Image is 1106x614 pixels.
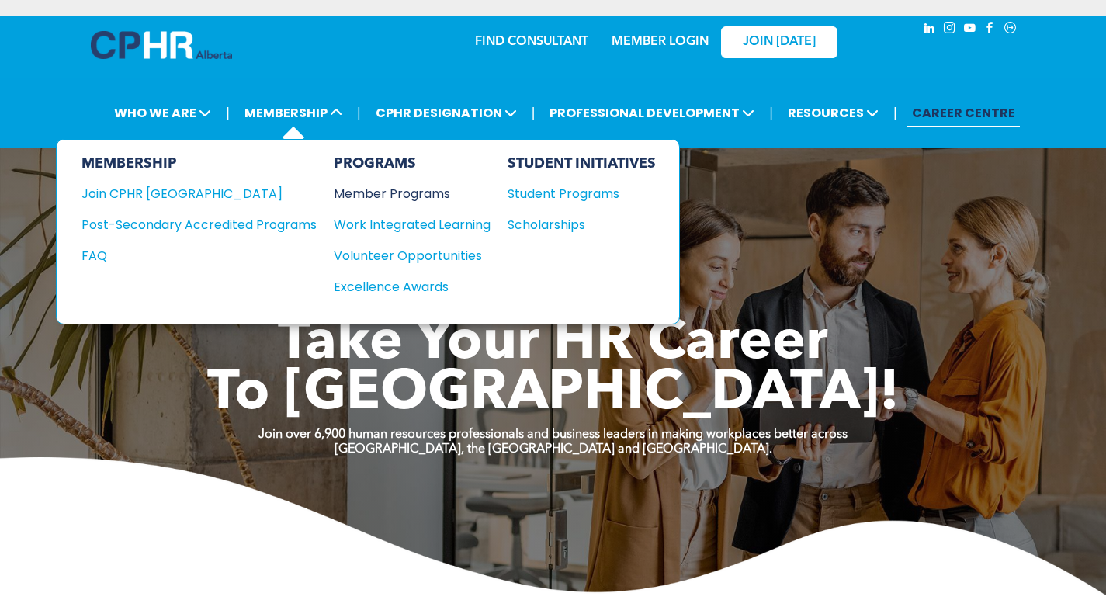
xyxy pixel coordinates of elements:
a: FAQ [81,246,317,265]
strong: [GEOGRAPHIC_DATA], the [GEOGRAPHIC_DATA] and [GEOGRAPHIC_DATA]. [335,443,772,456]
div: MEMBERSHIP [81,155,317,172]
a: youtube [962,19,979,40]
li: | [893,97,897,129]
span: MEMBERSHIP [240,99,347,127]
li: | [769,97,773,129]
a: CAREER CENTRE [907,99,1020,127]
a: FIND CONSULTANT [475,36,588,48]
li: | [226,97,230,129]
div: Member Programs [334,184,475,203]
div: Scholarships [508,215,641,234]
a: MEMBER LOGIN [612,36,709,48]
a: Student Programs [508,184,656,203]
strong: Join over 6,900 human resources professionals and business leaders in making workplaces better ac... [258,428,848,441]
div: Post-Secondary Accredited Programs [81,215,293,234]
div: Join CPHR [GEOGRAPHIC_DATA] [81,184,293,203]
a: Scholarships [508,215,656,234]
span: RESOURCES [783,99,883,127]
div: FAQ [81,246,293,265]
span: WHO WE ARE [109,99,216,127]
a: linkedin [921,19,938,40]
a: instagram [941,19,959,40]
li: | [357,97,361,129]
a: Join CPHR [GEOGRAPHIC_DATA] [81,184,317,203]
div: Work Integrated Learning [334,215,475,234]
a: Member Programs [334,184,491,203]
span: Take Your HR Career [278,316,828,372]
img: A blue and white logo for cp alberta [91,31,232,59]
a: Excellence Awards [334,277,491,297]
a: Volunteer Opportunities [334,246,491,265]
span: CPHR DESIGNATION [371,99,522,127]
li: | [532,97,536,129]
a: JOIN [DATE] [721,26,837,58]
div: PROGRAMS [334,155,491,172]
a: Social network [1002,19,1019,40]
div: Student Programs [508,184,641,203]
span: JOIN [DATE] [743,35,816,50]
a: Post-Secondary Accredited Programs [81,215,317,234]
a: facebook [982,19,999,40]
div: Volunteer Opportunities [334,246,475,265]
div: Excellence Awards [334,277,475,297]
a: Work Integrated Learning [334,215,491,234]
span: To [GEOGRAPHIC_DATA]! [207,366,900,422]
div: STUDENT INITIATIVES [508,155,656,172]
span: PROFESSIONAL DEVELOPMENT [545,99,759,127]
